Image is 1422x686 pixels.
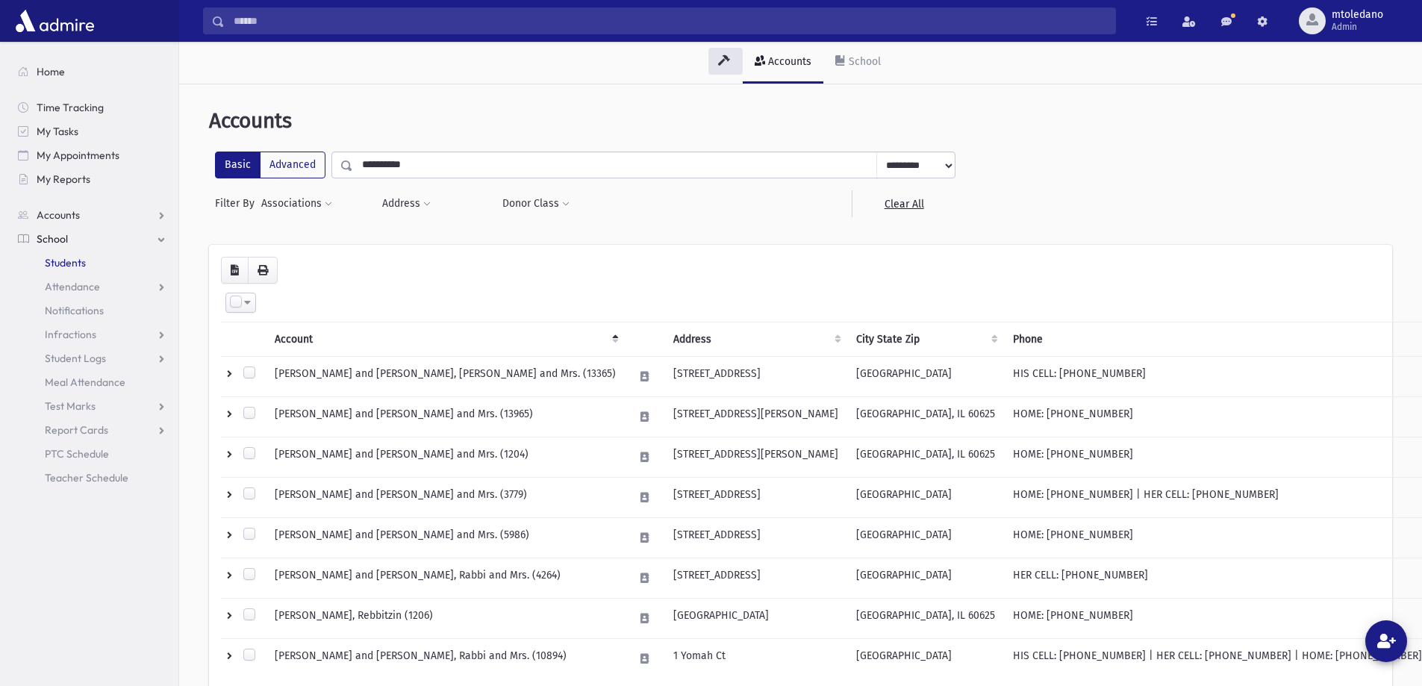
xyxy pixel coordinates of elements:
td: [GEOGRAPHIC_DATA] [847,639,1004,679]
label: Basic [215,152,261,178]
td: [GEOGRAPHIC_DATA] [664,599,847,639]
td: [GEOGRAPHIC_DATA], IL 60625 [847,599,1004,639]
td: [STREET_ADDRESS][PERSON_NAME] [664,397,847,437]
label: Advanced [260,152,325,178]
a: Notifications [6,299,178,322]
a: My Reports [6,167,178,191]
a: PTC Schedule [6,442,178,466]
img: AdmirePro [12,6,98,36]
button: Donor Class [502,190,570,217]
div: Accounts [765,55,811,68]
td: [GEOGRAPHIC_DATA] [847,478,1004,518]
th: City State Zip : activate to sort column ascending [847,322,1004,357]
span: Teacher Schedule [45,471,128,484]
a: Students [6,251,178,275]
span: Student Logs [45,352,106,365]
td: [PERSON_NAME] and [PERSON_NAME] and Mrs. (1204) [266,437,625,478]
span: Filter By [215,196,261,211]
a: My Tasks [6,119,178,143]
td: [PERSON_NAME] and [PERSON_NAME], [PERSON_NAME] and Mrs. (13365) [266,357,625,397]
a: Teacher Schedule [6,466,178,490]
td: [STREET_ADDRESS] [664,558,847,599]
td: [GEOGRAPHIC_DATA] [847,558,1004,599]
td: 1 Yomah Ct [664,639,847,679]
a: Test Marks [6,394,178,418]
td: [GEOGRAPHIC_DATA], IL 60625 [847,397,1004,437]
a: Accounts [6,203,178,227]
a: Student Logs [6,346,178,370]
span: Report Cards [45,423,108,437]
th: Address : activate to sort column ascending [664,322,847,357]
span: Accounts [209,108,292,133]
th: Account: activate to sort column descending [266,322,625,357]
td: [STREET_ADDRESS] [664,478,847,518]
td: [STREET_ADDRESS] [664,357,847,397]
td: [STREET_ADDRESS] [664,518,847,558]
a: Home [6,60,178,84]
td: [PERSON_NAME], Rebbitzin (1206) [266,599,625,639]
span: Attendance [45,280,100,293]
a: Clear All [852,190,955,217]
button: Associations [261,190,333,217]
a: Infractions [6,322,178,346]
span: My Appointments [37,149,119,162]
span: Home [37,65,65,78]
span: Accounts [37,208,80,222]
div: School [846,55,881,68]
a: Meal Attendance [6,370,178,394]
td: [GEOGRAPHIC_DATA], IL 60625 [847,437,1004,478]
div: FilterModes [215,152,325,178]
input: Search [225,7,1115,34]
td: [PERSON_NAME] and [PERSON_NAME] and Mrs. (13965) [266,397,625,437]
button: CSV [221,257,249,284]
span: Test Marks [45,399,96,413]
td: [PERSON_NAME] and [PERSON_NAME], Rabbi and Mrs. (10894) [266,639,625,679]
span: Students [45,256,86,269]
span: PTC Schedule [45,447,109,461]
td: [STREET_ADDRESS][PERSON_NAME] [664,437,847,478]
span: Notifications [45,304,104,317]
span: School [37,232,68,246]
span: Infractions [45,328,96,341]
td: [PERSON_NAME] and [PERSON_NAME] and Mrs. (5986) [266,518,625,558]
a: Time Tracking [6,96,178,119]
td: [PERSON_NAME] and [PERSON_NAME], Rabbi and Mrs. (4264) [266,558,625,599]
a: School [6,227,178,251]
span: My Tasks [37,125,78,138]
td: [GEOGRAPHIC_DATA] [847,518,1004,558]
a: My Appointments [6,143,178,167]
button: Address [381,190,431,217]
a: School [823,42,893,84]
a: Accounts [743,42,823,84]
td: [GEOGRAPHIC_DATA] [847,357,1004,397]
span: Meal Attendance [45,375,125,389]
span: mtoledano [1332,9,1383,21]
a: Attendance [6,275,178,299]
button: Print [248,257,278,284]
span: Time Tracking [37,101,104,114]
span: Admin [1332,21,1383,33]
td: [PERSON_NAME] and [PERSON_NAME] and Mrs. (3779) [266,478,625,518]
span: My Reports [37,172,90,186]
a: Report Cards [6,418,178,442]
